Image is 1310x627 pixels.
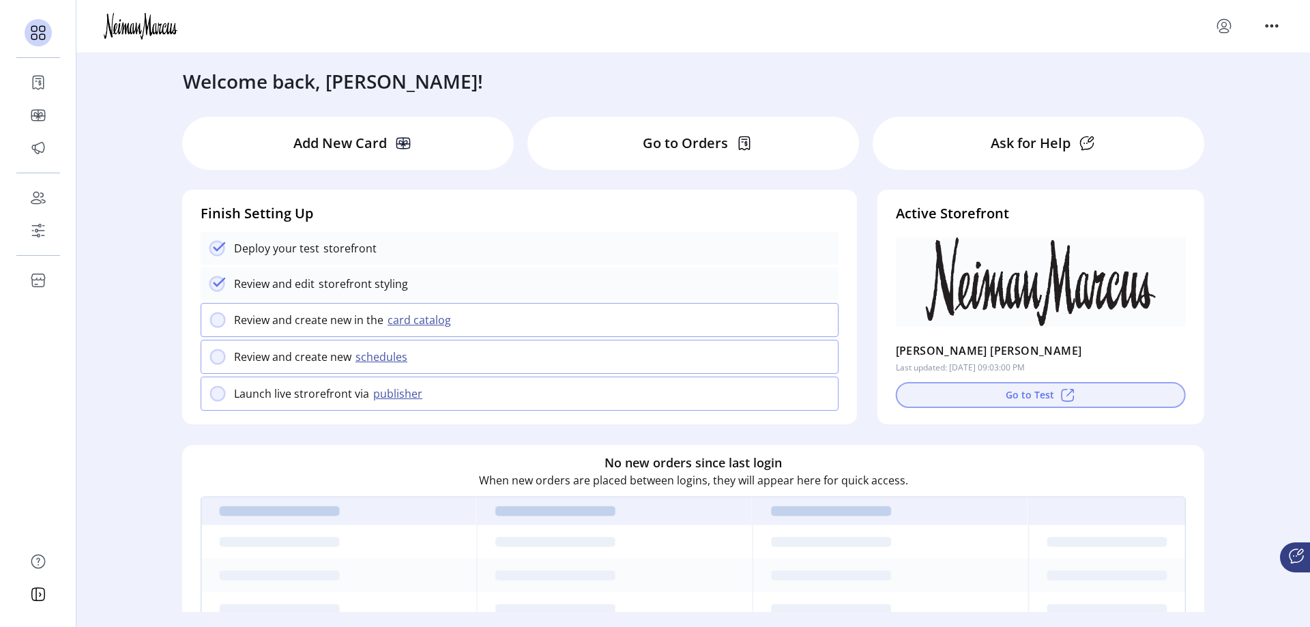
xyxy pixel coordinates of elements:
[315,276,408,292] p: storefront styling
[201,203,839,224] h4: Finish Setting Up
[605,453,782,471] h6: No new orders since last login
[183,67,483,96] h3: Welcome back, [PERSON_NAME]!
[383,312,459,328] button: card catalog
[234,385,369,402] p: Launch live strorefront via
[234,312,383,328] p: Review and create new in the
[351,349,416,365] button: schedules
[896,203,1186,224] h4: Active Storefront
[896,382,1186,408] button: Go to Test
[104,13,177,40] img: logo
[643,133,728,154] p: Go to Orders
[319,240,377,257] p: storefront
[369,385,431,402] button: publisher
[234,240,319,257] p: Deploy your test
[896,340,1082,362] p: [PERSON_NAME] [PERSON_NAME]
[479,471,908,488] p: When new orders are placed between logins, they will appear here for quick access.
[991,133,1071,154] p: Ask for Help
[293,133,387,154] p: Add New Card
[1261,15,1283,37] button: menu
[234,349,351,365] p: Review and create new
[896,362,1025,374] p: Last updated: [DATE] 09:03:00 PM
[1213,15,1235,37] button: menu
[234,276,315,292] p: Review and edit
